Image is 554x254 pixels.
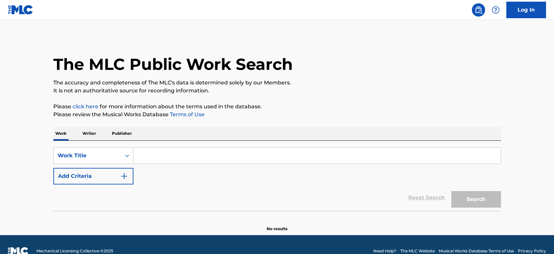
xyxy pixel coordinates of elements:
div: Help [489,3,502,17]
img: MLC Logo [8,5,33,15]
img: 9d2ae6d4665cec9f34b9.svg [120,172,128,180]
p: The accuracy and completeness of The MLC's data is determined solely by our Members. [53,79,501,87]
a: Log In [506,2,546,18]
span: Mechanical Licensing Collective © 2025 [36,248,113,254]
a: Musical Works Database Terms of Use [439,248,514,254]
p: Please for more information about the terms used in the database. [53,103,501,111]
button: Add Criteria [53,168,133,184]
h1: The MLC Public Work Search [53,54,293,74]
div: Work Title [58,152,117,160]
a: The MLC Website [400,248,435,254]
form: Search Form [53,147,501,211]
a: Need Help? [373,248,396,254]
p: Please review the Musical Works Database [53,111,501,119]
a: Privacy Policy [518,248,546,254]
p: Writer [80,127,98,140]
p: Publisher [110,127,134,140]
p: It is not an authoritative source for recording information. [53,87,501,95]
a: Public Search [472,3,485,17]
a: click here [73,103,98,110]
p: No results [267,218,287,232]
img: search [475,6,482,14]
img: help [492,6,500,14]
p: Work [53,127,69,140]
a: Terms of Use [169,111,205,118]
